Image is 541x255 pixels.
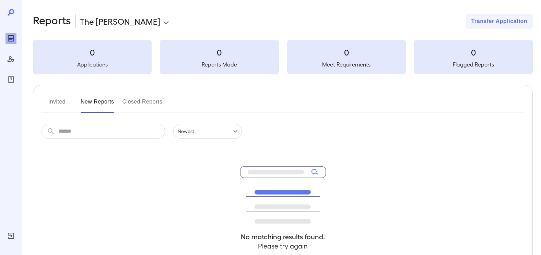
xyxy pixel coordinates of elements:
h2: Reports [33,14,71,29]
button: Invited [42,96,72,113]
summary: 0Applications0Reports Made0Meet Requirements0Flagged Reports [33,40,533,74]
h3: 0 [414,47,533,58]
h3: 0 [287,47,406,58]
div: Newest [173,124,242,139]
div: FAQ [5,74,16,85]
h4: No matching results found. [240,232,326,241]
h5: Applications [33,60,152,69]
div: Manage Users [5,53,16,64]
p: The [PERSON_NAME] [80,16,160,27]
button: Closed Reports [122,96,163,113]
h3: 0 [33,47,152,58]
div: Log Out [5,230,16,241]
div: Reports [5,33,16,44]
button: Transfer Application [466,14,533,29]
h3: 0 [160,47,279,58]
h5: Meet Requirements [287,60,406,69]
h4: Please try again [240,241,326,251]
h5: Flagged Reports [414,60,533,69]
h5: Reports Made [160,60,279,69]
button: New Reports [81,96,114,113]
